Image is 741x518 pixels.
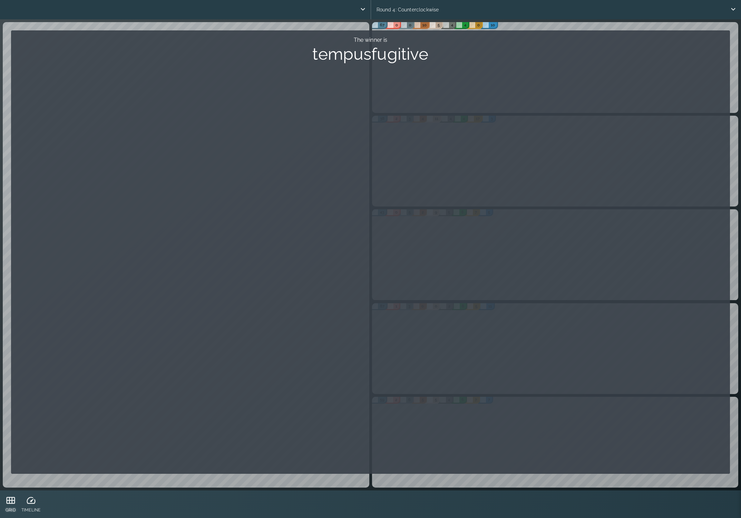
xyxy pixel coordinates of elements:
[21,507,40,513] p: TIMELINE
[17,44,724,64] h3: tempusfugitive
[491,22,495,28] p: 10
[380,22,384,28] p: 67
[17,36,724,44] p: The winner is
[6,507,16,513] p: GRID
[438,22,440,28] p: 5
[464,22,466,28] p: 4
[409,22,411,28] p: 0
[477,22,480,28] p: 0
[422,22,427,28] p: 10
[451,22,453,28] p: 4
[396,22,398,28] p: 0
